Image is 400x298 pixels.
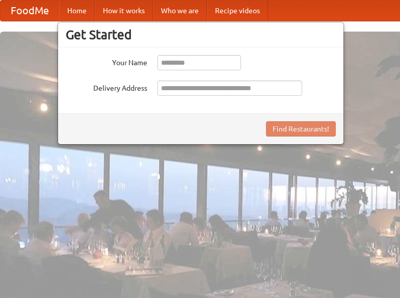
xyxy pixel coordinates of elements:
[153,1,207,21] a: Who we are
[207,1,268,21] a: Recipe videos
[66,55,147,68] label: Your Name
[59,1,95,21] a: Home
[66,27,336,42] h3: Get Started
[66,80,147,93] label: Delivery Address
[266,121,336,137] button: Find Restaurants!
[95,1,153,21] a: How it works
[1,1,59,21] a: FoodMe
